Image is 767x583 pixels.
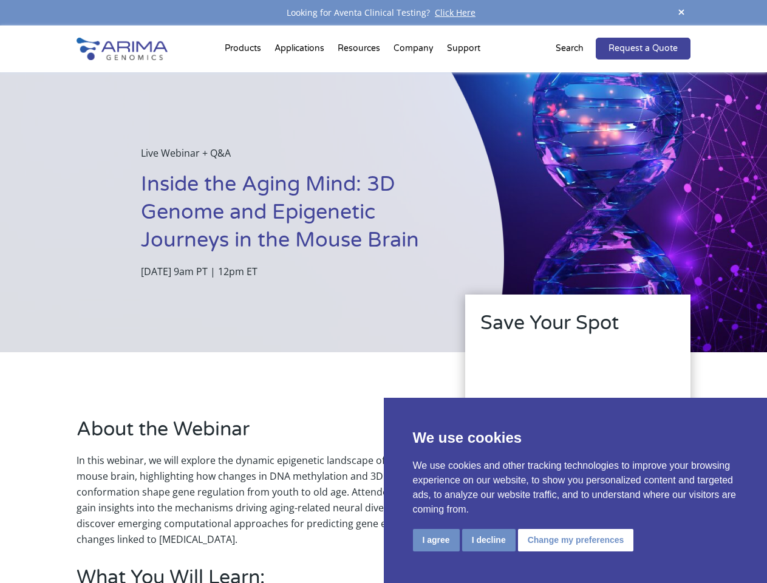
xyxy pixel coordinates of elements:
[430,7,480,18] a: Click Here
[480,310,675,346] h2: Save Your Spot
[77,416,431,452] h2: About the Webinar
[518,529,634,551] button: Change my preferences
[413,427,738,449] p: We use cookies
[141,264,443,279] p: [DATE] 9am PT | 12pm ET
[77,38,168,60] img: Arima-Genomics-logo
[556,41,584,56] p: Search
[77,5,690,21] div: Looking for Aventa Clinical Testing?
[77,452,431,547] p: In this webinar, we will explore the dynamic epigenetic landscape of the adult mouse brain, highl...
[141,171,443,264] h1: Inside the Aging Mind: 3D Genome and Epigenetic Journeys in the Mouse Brain
[141,145,443,171] p: Live Webinar + Q&A
[596,38,690,60] a: Request a Quote
[462,529,516,551] button: I decline
[413,459,738,517] p: We use cookies and other tracking technologies to improve your browsing experience on our website...
[413,529,460,551] button: I agree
